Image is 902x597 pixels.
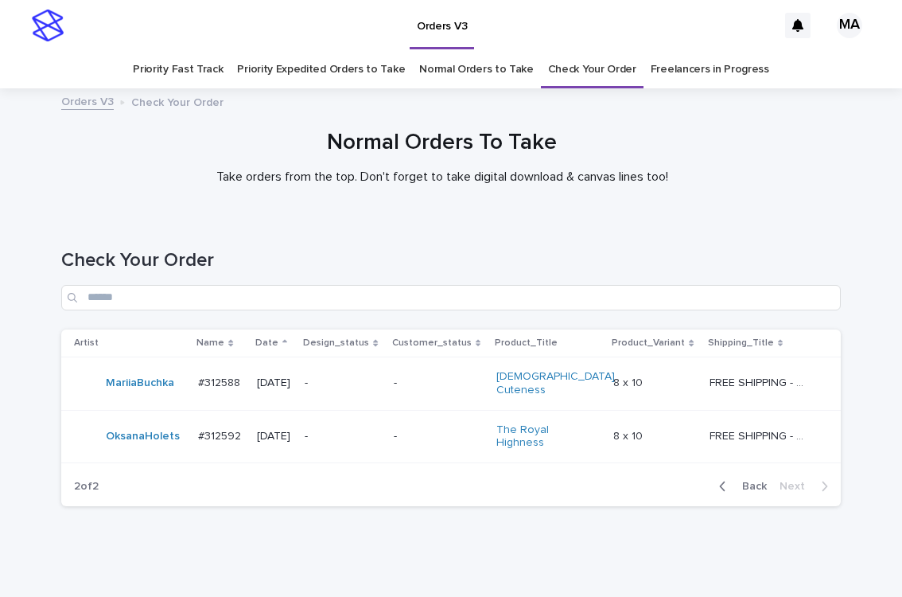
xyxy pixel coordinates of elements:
[61,285,841,310] input: Search
[710,373,812,390] p: FREE SHIPPING - preview in 1-2 business days, after your approval delivery will take 5-10 b.d.
[733,481,767,492] span: Back
[106,377,174,390] a: MariiaBuchka
[837,13,862,38] div: MA
[613,427,646,443] p: 8 x 10
[61,410,841,463] tr: OksanaHolets #312592#312592 [DATE]--The Royal Highness 8 x 108 x 10 FREE SHIPPING - preview in 1-...
[548,51,636,88] a: Check Your Order
[198,373,243,390] p: #312588
[32,10,64,41] img: stacker-logo-s-only.png
[305,430,380,443] p: -
[710,427,812,443] p: FREE SHIPPING - preview in 1-2 business days, after your approval delivery will take 5-10 b.d.
[773,479,841,494] button: Next
[124,170,760,185] p: Take orders from the top. Don't forget to take digital download & canvas lines too!
[74,334,99,352] p: Artist
[198,427,244,443] p: #312592
[394,430,484,443] p: -
[651,51,769,88] a: Freelancers in Progress
[133,51,223,88] a: Priority Fast Track
[612,334,685,352] p: Product_Variant
[61,92,114,110] a: Orders V3
[61,467,111,506] p: 2 of 2
[305,377,380,390] p: -
[394,377,484,390] p: -
[257,377,293,390] p: [DATE]
[52,130,832,157] h1: Normal Orders To Take
[613,373,646,390] p: 8 x 10
[780,481,815,492] span: Next
[303,334,369,352] p: Design_status
[419,51,534,88] a: Normal Orders to Take
[496,370,615,397] a: [DEMOGRAPHIC_DATA] Cuteness
[708,334,774,352] p: Shipping_Title
[496,423,596,451] a: The Royal Highness
[196,334,224,352] p: Name
[61,357,841,410] tr: MariiaBuchka #312588#312588 [DATE]--[DEMOGRAPHIC_DATA] Cuteness 8 x 108 x 10 FREE SHIPPING - prev...
[706,479,773,494] button: Back
[257,430,293,443] p: [DATE]
[495,334,558,352] p: Product_Title
[255,334,278,352] p: Date
[61,249,841,272] h1: Check Your Order
[106,430,180,443] a: OksanaHolets
[392,334,472,352] p: Customer_status
[131,92,224,110] p: Check Your Order
[237,51,405,88] a: Priority Expedited Orders to Take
